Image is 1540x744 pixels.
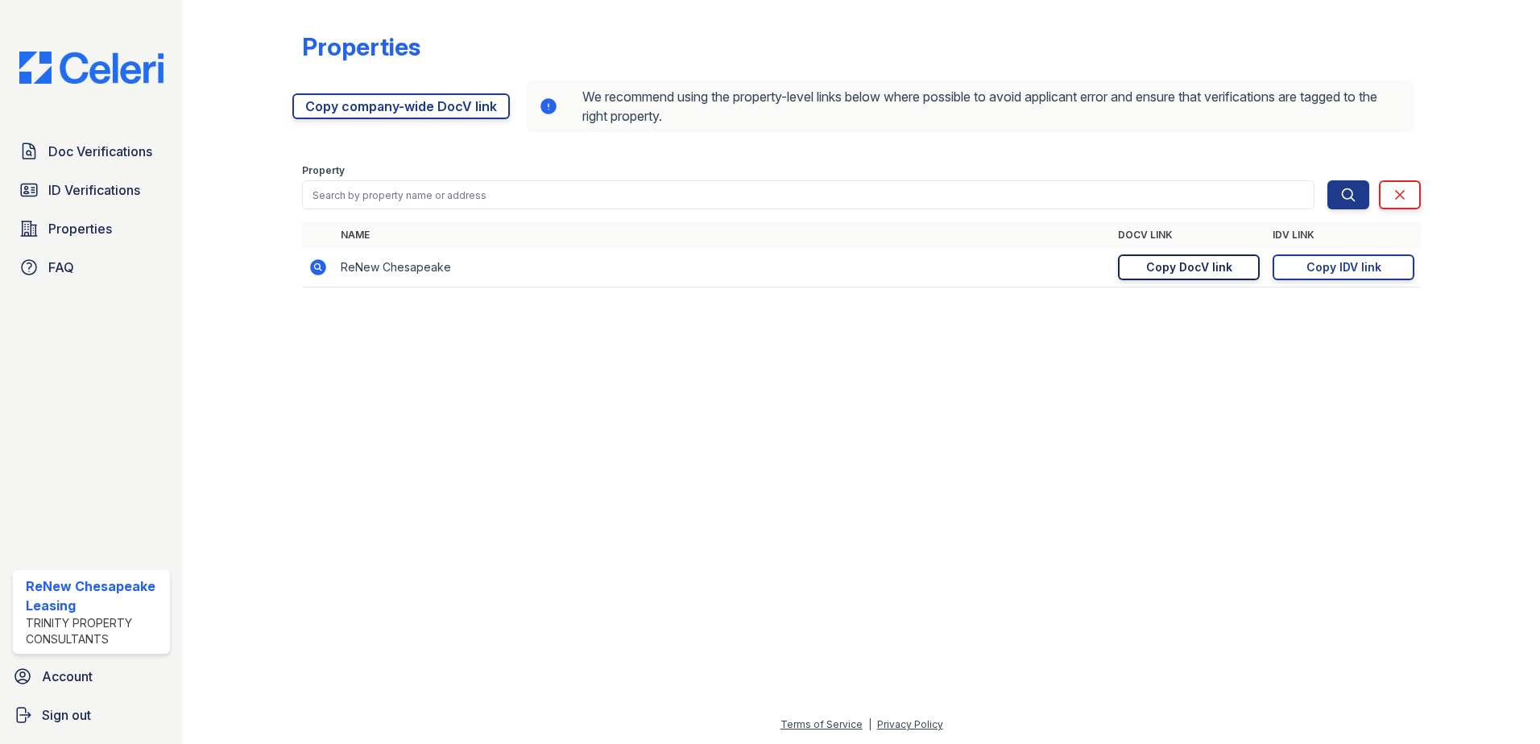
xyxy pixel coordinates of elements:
td: ReNew Chesapeake [334,248,1112,287]
span: Account [42,667,93,686]
a: Terms of Service [780,718,863,730]
a: Copy DocV link [1118,254,1260,280]
div: Properties [302,32,420,61]
span: FAQ [48,258,74,277]
input: Search by property name or address [302,180,1314,209]
th: DocV Link [1112,222,1266,248]
span: Sign out [42,705,91,725]
a: Privacy Policy [877,718,943,730]
img: CE_Logo_Blue-a8612792a0a2168367f1c8372b55b34899dd931a85d93a1a3d3e32e68fde9ad4.png [6,52,176,84]
a: ID Verifications [13,174,170,206]
a: Account [6,660,176,692]
label: Property [302,164,345,177]
span: ID Verifications [48,180,140,200]
th: Name [334,222,1112,248]
div: | [868,718,871,730]
span: Doc Verifications [48,142,152,161]
a: Properties [13,213,170,245]
a: Copy IDV link [1273,254,1414,280]
div: Copy DocV link [1146,259,1232,275]
th: IDV Link [1266,222,1421,248]
div: ReNew Chesapeake Leasing [26,577,164,615]
div: Trinity Property Consultants [26,615,164,647]
a: Sign out [6,699,176,731]
a: FAQ [13,251,170,283]
span: Properties [48,219,112,238]
div: Copy IDV link [1306,259,1381,275]
div: We recommend using the property-level links below where possible to avoid applicant error and ens... [526,81,1414,132]
a: Copy company-wide DocV link [292,93,510,119]
a: Doc Verifications [13,135,170,167]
